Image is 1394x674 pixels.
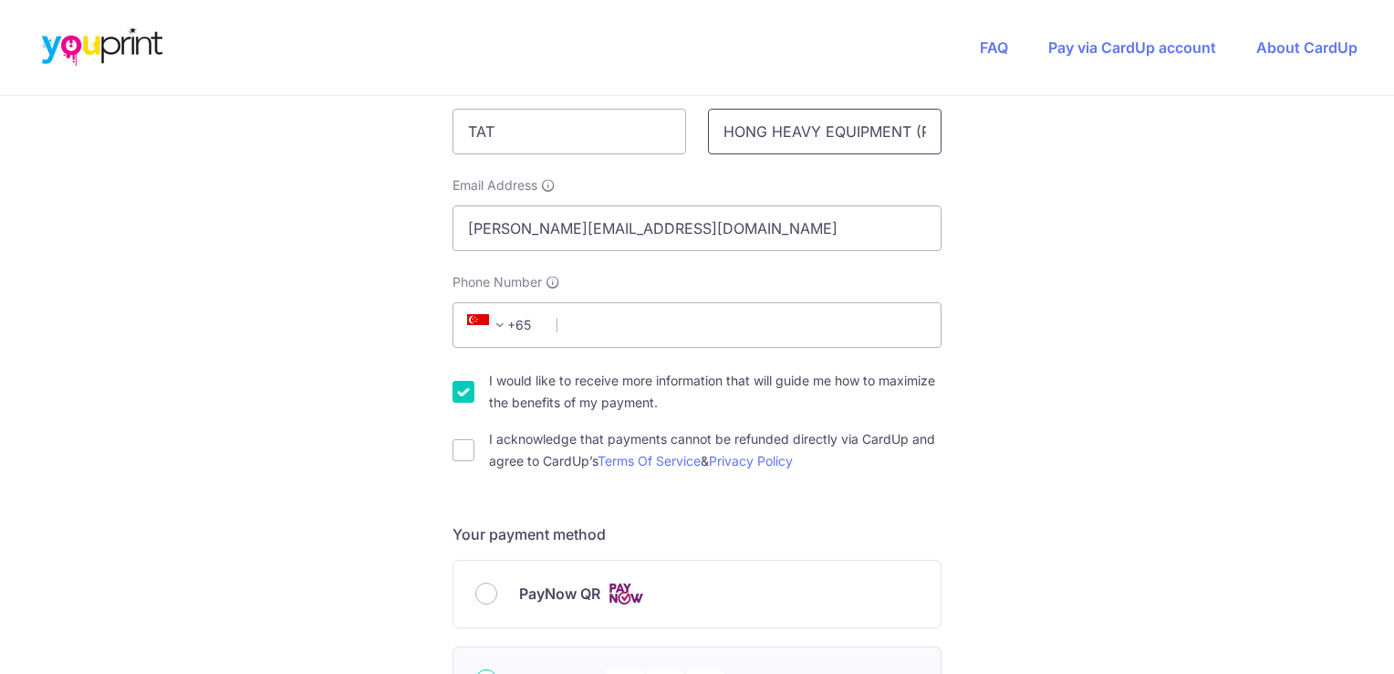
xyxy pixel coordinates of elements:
span: +65 [462,314,544,336]
input: First name [453,109,686,154]
a: Pay via CardUp account [1048,38,1216,57]
img: Cards logo [608,583,644,606]
a: Privacy Policy [709,453,793,469]
h5: Your payment method [453,523,941,545]
a: FAQ [980,38,1008,57]
input: Email address [453,205,941,251]
label: I would like to receive more information that will guide me how to maximize the benefits of my pa... [489,370,941,414]
input: Last name [708,109,941,154]
span: +65 [467,314,511,336]
a: Terms Of Service [598,453,701,469]
span: Email Address [453,176,537,195]
label: I acknowledge that payments cannot be refunded directly via CardUp and agree to CardUp’s & [489,428,941,472]
div: PayNow QR Cards logo [475,583,919,606]
span: PayNow QR [519,583,600,605]
span: Phone Number [453,273,542,291]
a: About CardUp [1256,38,1358,57]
